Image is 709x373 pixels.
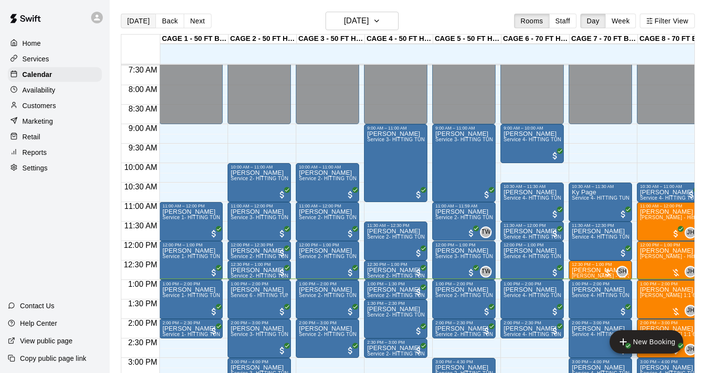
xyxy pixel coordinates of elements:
div: Services [8,52,102,66]
span: John Havird [689,266,696,278]
span: Service 3- HITTING TUNNEL RENTAL - 50ft Softball [367,137,488,142]
div: 12:00 PM – 12:30 PM [230,242,288,247]
span: All customers have paid [414,326,423,336]
div: 3:00 PM – 4:30 PM [435,359,493,364]
span: All customers have paid [277,229,287,239]
div: 12:00 PM – 1:00 PM: Nic Lewis [159,241,223,280]
div: 12:00 PM – 1:00 PM [435,242,493,247]
div: 2:00 PM – 2:30 PM: Ava Wilson [159,319,223,338]
span: All customers have paid [618,248,628,258]
span: 12:30 PM [121,261,159,269]
span: All customers have paid [482,307,492,317]
span: SH [618,267,627,277]
span: 9:00 AM [126,124,160,132]
div: 2:00 PM – 3:00 PM: Matthew Albers [569,319,632,358]
div: John Havird [685,305,696,317]
div: 10:30 AM – 11:30 AM: Kurt Saberi [500,183,564,222]
div: 2:00 PM – 2:30 PM: Rachel Mangum [500,319,564,338]
div: 1:00 PM – 2:00 PM: Koby Anderson [569,280,632,319]
span: [PERSON_NAME] - 1:1 30 min Baseball Hitting instruction [572,273,707,279]
span: 11:00 AM [122,202,160,210]
span: All customers have paid [550,229,560,239]
div: CAGE 7 - 70 FT BB (w/ pitching mound) [570,35,638,44]
div: 2:00 PM – 3:00 PM: Luke Stephens [296,319,359,358]
div: 2:00 PM – 3:00 PM [299,320,356,325]
div: 10:30 AM – 11:00 AM [640,184,697,189]
div: 1:00 PM – 2:00 PM: Camden Roberts [500,280,564,319]
span: Service 4- HITTING TUNNEL RENTAL - 70ft Baseball [503,137,627,142]
button: Next [184,14,211,28]
div: 11:00 AM – 12:00 PM: John Havird - Hitting 60min 1:1 instruction [637,202,700,241]
div: 9:00 AM – 11:00 AM [435,126,493,131]
div: 10:30 AM – 11:30 AM: Ky Page [569,183,632,222]
div: 2:00 PM – 3:00 PM [640,320,697,325]
div: 10:00 AM – 11:00 AM: Service 2- HITTING TUNNEL RENTAL - 50ft Baseball [228,163,291,202]
button: Week [605,14,636,28]
div: 1:00 PM – 2:00 PM [162,281,220,286]
p: Services [22,54,49,64]
div: 1:00 PM – 2:00 PM [503,281,561,286]
span: TW [481,227,491,237]
div: 1:00 PM – 2:00 PM [230,281,288,286]
span: All customers have paid [414,346,423,355]
span: Service 3- HITTING TUNNEL RENTAL - 50ft Softball [230,215,352,220]
button: [DATE] [326,12,399,30]
span: All customers have paid [277,346,287,355]
div: CAGE 1 - 50 FT BASEBALL w/ Auto Feeder [160,35,229,44]
div: 2:30 PM – 3:00 PM [367,340,424,345]
div: 12:00 PM – 1:00 PM: Service 2- HITTING TUNNEL RENTAL - 50ft Baseball [296,241,359,280]
span: All customers have paid [671,229,681,239]
div: John Havird [685,344,696,355]
button: [DATE] [121,14,156,28]
a: Calendar [8,67,102,82]
span: 3:00 PM [126,358,160,366]
span: All customers have paid [550,326,560,336]
span: All customers have paid [345,346,355,355]
span: All customers have paid [482,326,492,336]
span: All customers have paid [671,346,681,355]
span: 9:30 AM [126,144,160,152]
span: All customers have paid [618,209,628,219]
p: Customers [22,101,56,111]
p: Retail [22,132,40,142]
div: 1:00 PM – 2:00 PM [572,281,629,286]
div: 1:00 PM – 2:00 PM: John Havird 1:1 60 min. pitching Lesson [637,280,700,319]
div: 12:00 PM – 1:00 PM: Service 3- HITTING TUNNEL RENTAL - 50ft Softball [432,241,496,280]
div: CAGE 6 - 70 FT HIT TRAX [501,35,570,44]
div: CAGE 2 - 50 FT HYBRID BB/SB [229,35,297,44]
span: John Havird [689,227,696,239]
span: Service 3- HITTING TUNNEL RENTAL - 50ft Softball [230,332,352,337]
span: Service 4- HITTING TUNNEL RENTAL - 70ft Baseball [503,195,627,201]
span: TJ Wilcoxson [484,226,492,238]
span: 10:30 AM [122,183,160,191]
p: Help Center [20,318,57,328]
div: John Havird [685,266,696,278]
button: Staff [549,14,577,28]
span: Service 2- HITTING TUNNEL RENTAL - 50ft Baseball [435,332,559,337]
span: Scott Hairston [620,266,628,278]
span: 2:00 PM [126,319,160,327]
div: 12:30 PM – 1:00 PM: Cj Rogers [228,261,291,280]
span: John Havird [689,305,696,317]
div: CAGE 5 - 50 FT HYBRID SB/BB [433,35,501,44]
div: 2:00 PM – 2:30 PM [503,320,561,325]
span: Service 4- HITTING TUNNEL RENTAL - 70ft Baseball [572,332,695,337]
span: Service 2- HITTING TUNNEL RENTAL - 50ft Baseball [299,176,422,181]
a: Reports [8,145,102,160]
div: 11:30 AM – 12:30 PM: Bryson Johnson [364,222,427,261]
div: 2:00 PM – 2:30 PM [435,320,493,325]
span: Service 2- HITTING TUNNEL RENTAL - 50ft Baseball [367,312,491,317]
a: Availability [8,83,102,97]
span: 8:30 AM [126,105,160,113]
span: All customers have paid [550,307,560,317]
div: TJ Wilcoxson [480,266,492,278]
div: 11:00 AM – 12:00 PM: Jeff Castillo [296,202,359,241]
div: CAGE 3 - 50 FT HYBRID BB/SB [297,35,365,44]
span: All customers have paid [550,209,560,219]
span: 1:30 PM [126,299,160,308]
a: Marketing [8,114,102,129]
span: Service 2- HITTING TUNNEL RENTAL - 50ft Baseball [230,273,354,279]
div: 1:30 PM – 2:30 PM: Titus Richter [364,299,427,338]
